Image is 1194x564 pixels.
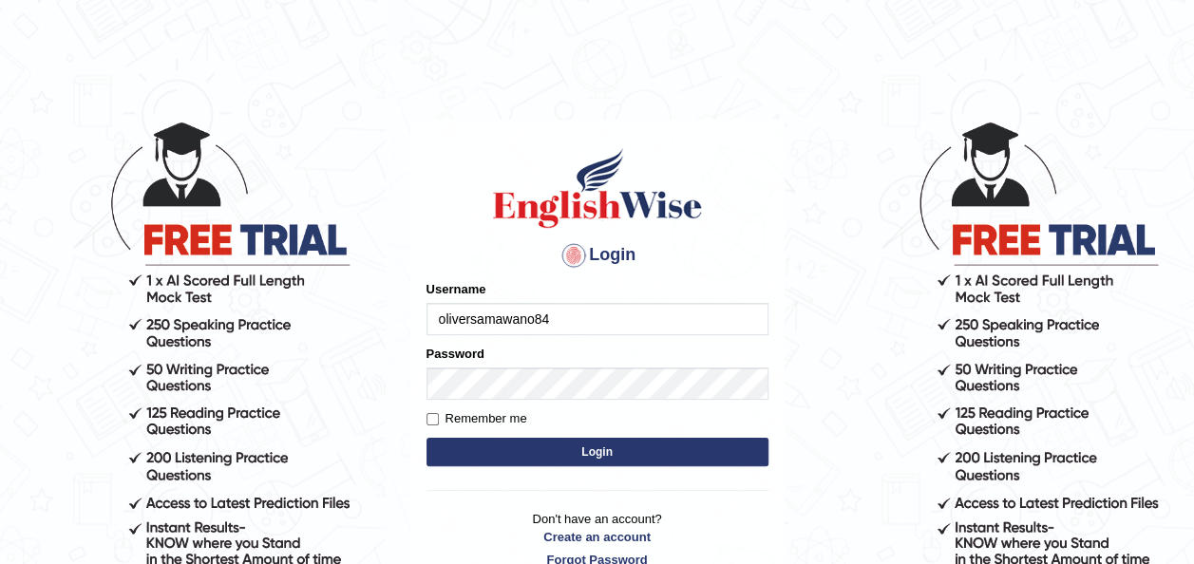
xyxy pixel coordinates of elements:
input: Remember me [426,413,439,425]
label: Password [426,345,484,363]
button: Login [426,438,768,466]
label: Remember me [426,409,527,428]
img: Logo of English Wise sign in for intelligent practice with AI [489,145,706,231]
label: Username [426,280,486,298]
a: Create an account [426,528,768,546]
h4: Login [426,240,768,271]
